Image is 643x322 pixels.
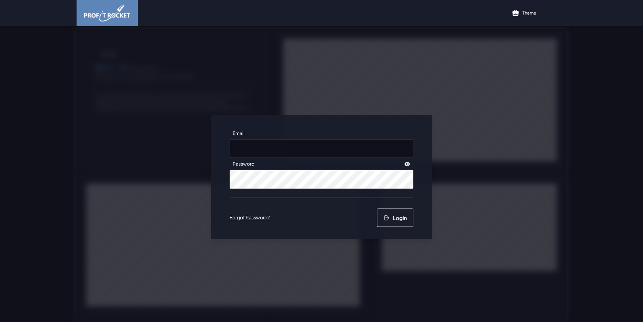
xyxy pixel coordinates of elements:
label: Email [230,127,248,140]
button: Login [377,209,413,227]
a: Forgot Password? [230,215,270,221]
p: Theme [522,10,536,16]
img: image [84,5,130,21]
label: Password [230,158,258,170]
